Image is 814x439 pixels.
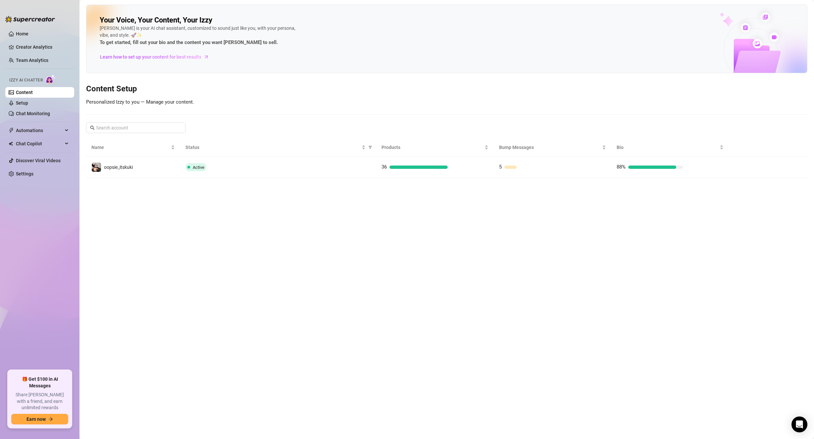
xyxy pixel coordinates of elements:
[104,165,133,170] span: oopsie_itskuki
[11,414,68,424] button: Earn nowarrow-right
[16,31,28,36] a: Home
[48,417,53,421] span: arrow-right
[92,163,101,172] img: oopsie_itskuki
[9,141,13,146] img: Chat Copilot
[185,144,360,151] span: Status
[96,124,176,131] input: Search account
[5,16,55,23] img: logo-BBDzfeDw.svg
[180,138,376,157] th: Status
[16,138,63,149] span: Chat Copilot
[203,54,210,60] span: arrow-right
[100,53,201,61] span: Learn how to set up your content for best results
[45,74,56,84] img: AI Chatter
[16,100,28,106] a: Setup
[617,164,626,170] span: 88%
[11,392,68,411] span: Share [PERSON_NAME] with a friend, and earn unlimited rewards
[382,164,387,170] span: 36
[9,128,14,133] span: thunderbolt
[100,16,212,25] h2: Your Voice, Your Content, Your Izzy
[791,416,807,432] div: Open Intercom Messenger
[16,158,61,163] a: Discover Viral Videos
[9,77,43,83] span: Izzy AI Chatter
[376,138,494,157] th: Products
[91,144,170,151] span: Name
[193,165,204,170] span: Active
[368,145,372,149] span: filter
[11,376,68,389] span: 🎁 Get $100 in AI Messages
[86,99,194,105] span: Personalized Izzy to you — Manage your content.
[26,416,46,422] span: Earn now
[16,90,33,95] a: Content
[704,5,807,73] img: ai-chatter-content-library-cLFOSyPT.png
[494,138,611,157] th: Bump Messages
[16,171,33,176] a: Settings
[382,144,483,151] span: Products
[611,138,729,157] th: Bio
[100,52,214,62] a: Learn how to set up your content for best results
[499,144,601,151] span: Bump Messages
[16,42,69,52] a: Creator Analytics
[86,84,807,94] h3: Content Setup
[100,25,298,47] div: [PERSON_NAME] is your AI chat assistant, customized to sound just like you, with your persona, vi...
[367,142,374,152] span: filter
[16,111,50,116] a: Chat Monitoring
[499,164,502,170] span: 5
[16,125,63,136] span: Automations
[100,39,278,45] strong: To get started, fill out your bio and the content you want [PERSON_NAME] to sell.
[90,125,95,130] span: search
[617,144,718,151] span: Bio
[16,58,48,63] a: Team Analytics
[86,138,180,157] th: Name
